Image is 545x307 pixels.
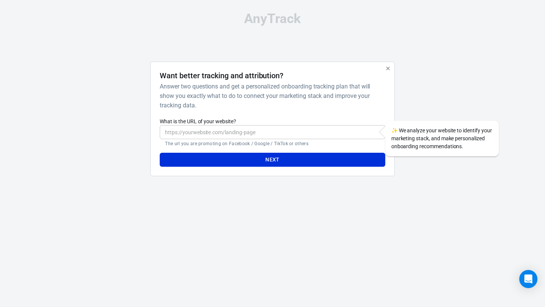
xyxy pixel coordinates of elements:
label: What is the URL of your website? [160,118,385,125]
div: We analyze your website to identify your marketing stack, and make personalized onboarding recomm... [385,121,499,157]
h6: Answer two questions and get a personalized onboarding tracking plan that will show you exactly w... [160,82,382,110]
p: The url you are promoting on Facebook / Google / TikTok or others [165,141,380,147]
input: https://yourwebsite.com/landing-page [160,125,385,139]
div: AnyTrack [83,12,462,25]
span: sparkles [391,127,398,133]
h4: Want better tracking and attribution? [160,71,283,80]
button: Next [160,153,385,167]
div: Open Intercom Messenger [519,270,537,288]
